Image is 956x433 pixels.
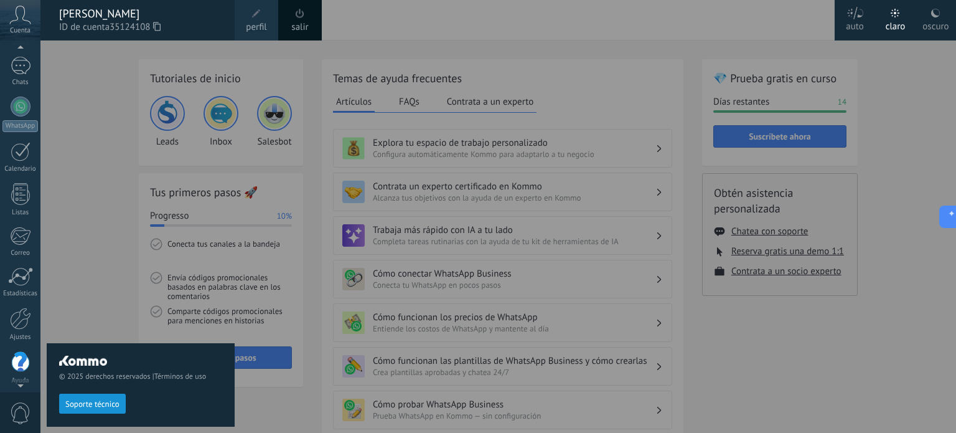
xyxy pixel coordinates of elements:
[10,27,30,35] span: Cuenta
[922,8,949,40] div: oscuro
[2,249,39,257] div: Correo
[59,399,126,408] a: Soporte técnico
[886,8,906,40] div: claro
[59,7,222,21] div: [PERSON_NAME]
[110,21,161,34] span: 35124108
[291,21,308,34] a: salir
[59,372,222,381] span: © 2025 derechos reservados |
[2,79,39,87] div: Chats
[2,209,39,217] div: Listas
[154,372,206,381] a: Términos de uso
[65,400,119,409] span: Soporte técnico
[2,165,39,173] div: Calendario
[2,290,39,298] div: Estadísticas
[2,120,38,132] div: WhatsApp
[59,394,126,414] button: Soporte técnico
[846,8,864,40] div: auto
[2,333,39,341] div: Ajustes
[246,21,266,34] span: perfil
[59,21,222,34] span: ID de cuenta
